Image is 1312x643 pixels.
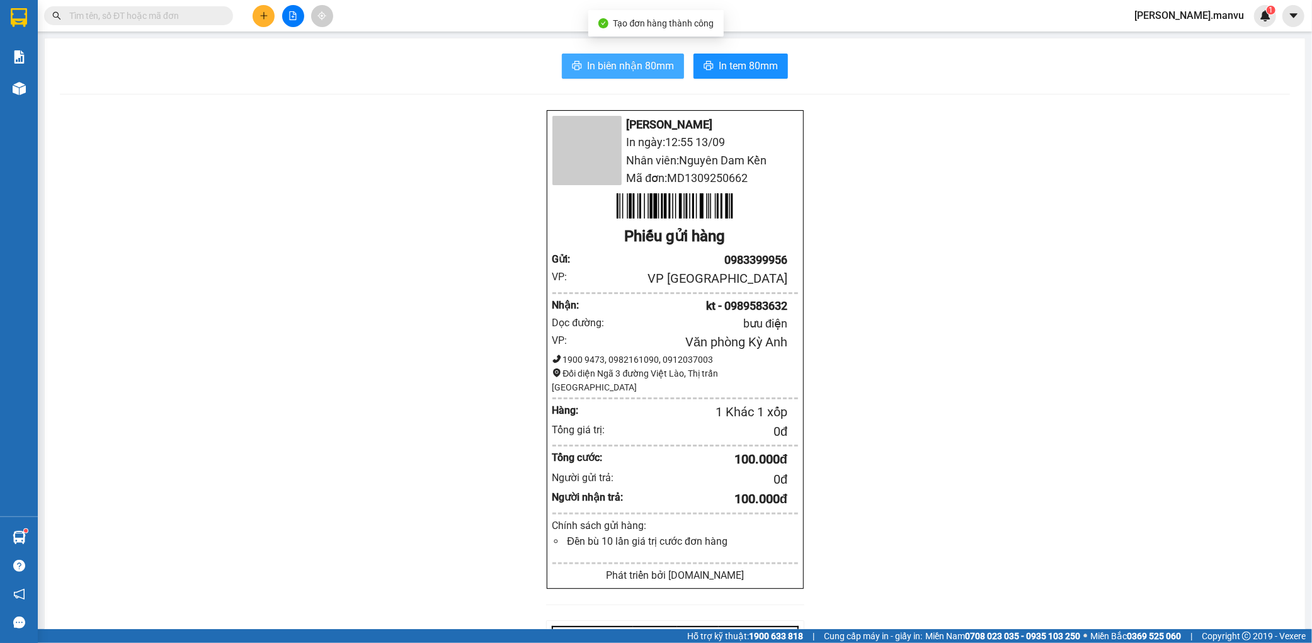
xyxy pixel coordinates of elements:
li: In ngày: 12:13 13/09 [6,93,147,111]
strong: 0708 023 035 - 0935 103 250 [965,631,1080,641]
span: printer [704,60,714,72]
div: Tổng giá trị: [552,422,624,438]
div: Dọc đường: [552,315,614,331]
span: question-circle [13,560,25,572]
span: In tem 80mm [719,58,778,74]
img: icon-new-feature [1260,10,1271,21]
li: [PERSON_NAME] [552,116,798,134]
div: Đối diện Ngã 3 đường Việt Lào, Thị trấn [GEOGRAPHIC_DATA] [552,367,798,394]
div: Phát triển bởi [DOMAIN_NAME] [552,567,798,583]
div: 0983399956 [583,251,787,269]
img: warehouse-icon [13,531,26,544]
span: message [13,617,25,629]
span: Miền Nam [925,629,1080,643]
sup: 1 [1267,6,1275,14]
span: caret-down [1288,10,1299,21]
span: file-add [288,11,297,20]
span: phone [552,355,561,363]
span: Tạo đơn hàng thành công [613,18,714,28]
input: Tìm tên, số ĐT hoặc mã đơn [69,9,218,23]
div: VP [GEOGRAPHIC_DATA] [583,269,787,288]
img: warehouse-icon [13,82,26,95]
img: logo-vxr [11,8,27,27]
sup: 1 [24,529,28,533]
strong: 0369 525 060 [1127,631,1181,641]
div: Gửi : [552,251,583,267]
li: In ngày: 12:55 13/09 [552,134,798,151]
div: 100.000 đ [624,489,787,509]
span: notification [13,588,25,600]
button: plus [253,5,275,27]
span: copyright [1242,632,1251,640]
div: Văn phòng Kỳ Anh [583,333,787,352]
span: environment [552,368,561,377]
span: 1 [1269,6,1273,14]
button: caret-down [1282,5,1304,27]
div: 100.000 đ [624,450,787,469]
li: Đền bù 10 lần giá trị cước đơn hàng [565,533,798,549]
div: kt - 0989583632 [583,297,787,315]
div: 0 đ [624,470,787,489]
img: solution-icon [13,50,26,64]
div: Người gửi trả: [552,470,624,486]
span: check-circle [598,18,608,28]
li: Mã đơn: MD1309250662 [552,169,798,187]
div: 0 đ [624,422,787,441]
span: [PERSON_NAME].manvu [1124,8,1254,23]
div: Tổng cước: [552,450,624,465]
span: search [52,11,61,20]
div: Phiếu gửi hàng [552,225,798,249]
span: printer [572,60,582,72]
span: aim [317,11,326,20]
button: printerIn tem 80mm [693,54,788,79]
div: Chính sách gửi hàng: [552,518,798,533]
span: ⚪️ [1083,634,1087,639]
div: VP: [552,333,583,348]
button: aim [311,5,333,27]
span: Cung cấp máy in - giấy in: [824,629,922,643]
div: Người nhận trả: [552,489,624,505]
button: printerIn biên nhận 80mm [562,54,684,79]
li: Nhân viên: Nguyên Dam Kền [552,152,798,169]
div: 1900 9473, 0982161090, 0912037003 [552,353,798,367]
strong: 1900 633 818 [749,631,803,641]
div: Hàng: [552,402,603,418]
div: VP: [552,269,583,285]
div: Nhận : [552,297,583,313]
div: 1 Khác 1 xốp [603,402,788,422]
button: file-add [282,5,304,27]
li: [PERSON_NAME] [6,76,147,93]
span: plus [260,11,268,20]
span: Hỗ trợ kỹ thuật: [687,629,803,643]
div: bưu điện [613,315,787,333]
span: | [813,629,814,643]
span: | [1190,629,1192,643]
span: Miền Bắc [1090,629,1181,643]
span: In biên nhận 80mm [587,58,674,74]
